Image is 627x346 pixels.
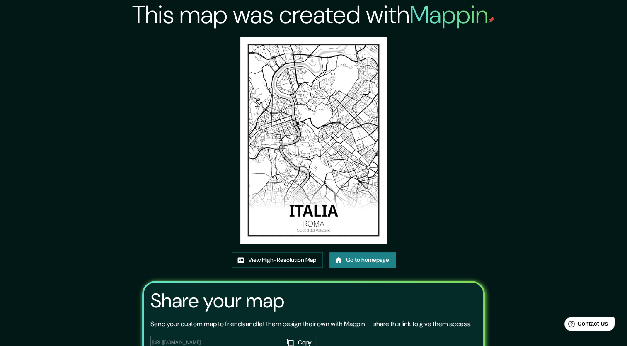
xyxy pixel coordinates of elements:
img: mappin-pin [488,17,495,23]
a: View High-Resolution Map [232,252,323,268]
a: Go to homepage [329,252,396,268]
img: created-map [240,37,387,244]
h3: Share your map [150,289,284,312]
iframe: Help widget launcher [553,314,618,337]
p: Send your custom map to friends and let them design their own with Mappin — share this link to gi... [150,319,471,329]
